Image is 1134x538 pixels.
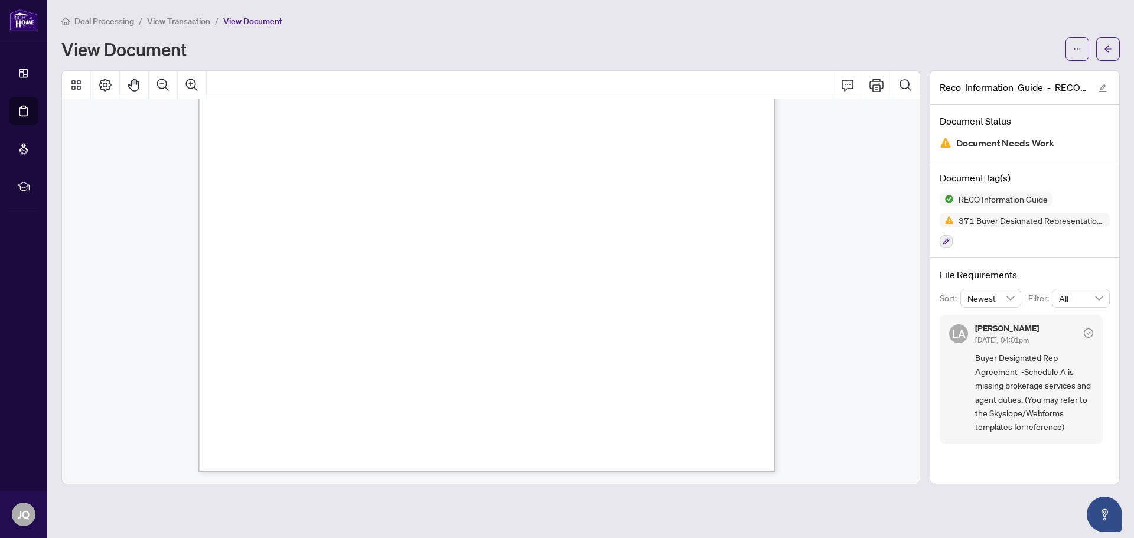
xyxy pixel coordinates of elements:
p: Sort: [940,292,960,305]
li: / [215,14,219,28]
span: Deal Processing [74,16,134,27]
span: View Transaction [147,16,210,27]
span: home [61,17,70,25]
h4: Document Tag(s) [940,171,1110,185]
span: RECO Information Guide [954,195,1052,203]
span: ellipsis [1073,45,1081,53]
h1: View Document [61,40,187,58]
span: View Document [223,16,282,27]
span: 371 Buyer Designated Representation Agreement - Authority for Purchase or Lease [954,216,1110,224]
button: Open asap [1087,497,1122,532]
span: Reco_Information_Guide_-_RECO_Forms - 12 [GEOGRAPHIC_DATA]pdf [940,80,1087,94]
span: [DATE], 04:01pm [975,335,1029,344]
img: Status Icon [940,192,954,206]
span: Buyer Designated Rep Agreement -Schedule A is missing brokerage services and agent duties. (You m... [975,351,1093,433]
span: All [1059,289,1103,307]
h5: [PERSON_NAME] [975,324,1039,332]
span: arrow-left [1104,45,1112,53]
span: LA [952,325,966,342]
li: / [139,14,142,28]
h4: Document Status [940,114,1110,128]
span: Newest [967,289,1015,307]
span: edit [1099,84,1107,92]
img: logo [9,9,38,31]
p: Filter: [1028,292,1052,305]
span: JQ [18,506,30,523]
span: check-circle [1084,328,1093,338]
img: Document Status [940,137,951,149]
img: Status Icon [940,213,954,227]
h4: File Requirements [940,268,1110,282]
span: Document Needs Work [956,135,1054,151]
